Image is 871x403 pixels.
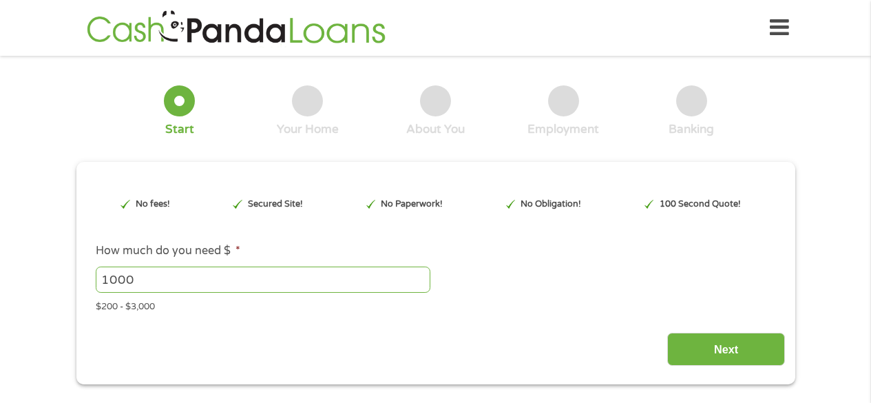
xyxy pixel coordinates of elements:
[96,296,775,314] div: $200 - $3,000
[165,122,194,137] div: Start
[660,198,741,211] p: 100 Second Quote!
[521,198,581,211] p: No Obligation!
[277,122,339,137] div: Your Home
[527,122,599,137] div: Employment
[381,198,443,211] p: No Paperwork!
[96,244,240,258] label: How much do you need $
[669,122,714,137] div: Banking
[667,333,785,366] input: Next
[406,122,465,137] div: About You
[248,198,303,211] p: Secured Site!
[83,8,390,48] img: GetLoanNow Logo
[136,198,170,211] p: No fees!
